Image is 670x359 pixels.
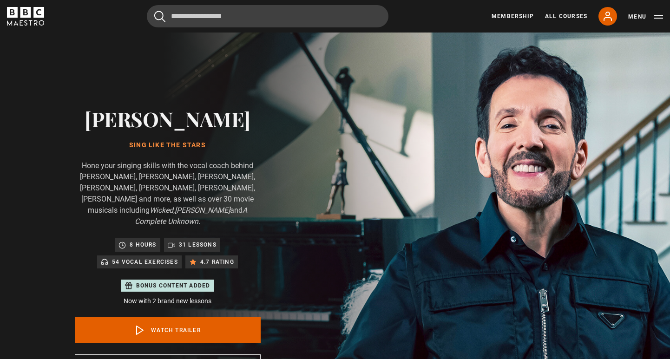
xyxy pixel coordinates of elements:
h1: Sing Like the Stars [75,142,261,149]
p: 4.7 rating [200,257,234,267]
a: Membership [492,12,534,20]
i: Wicked [150,206,173,215]
a: All Courses [545,12,587,20]
svg: BBC Maestro [7,7,44,26]
button: Toggle navigation [628,12,663,21]
p: Hone your singing skills with the vocal coach behind [PERSON_NAME], [PERSON_NAME], [PERSON_NAME],... [75,160,261,227]
p: 54 Vocal Exercises [112,257,178,267]
h2: [PERSON_NAME] [75,107,261,131]
p: Now with 2 brand new lessons [75,296,261,306]
p: 31 lessons [179,240,217,249]
a: Watch Trailer [75,317,261,343]
input: Search [147,5,388,27]
p: Bonus content added [136,281,210,290]
i: [PERSON_NAME] [175,206,230,215]
button: Submit the search query [154,11,165,22]
p: 8 hours [130,240,156,249]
